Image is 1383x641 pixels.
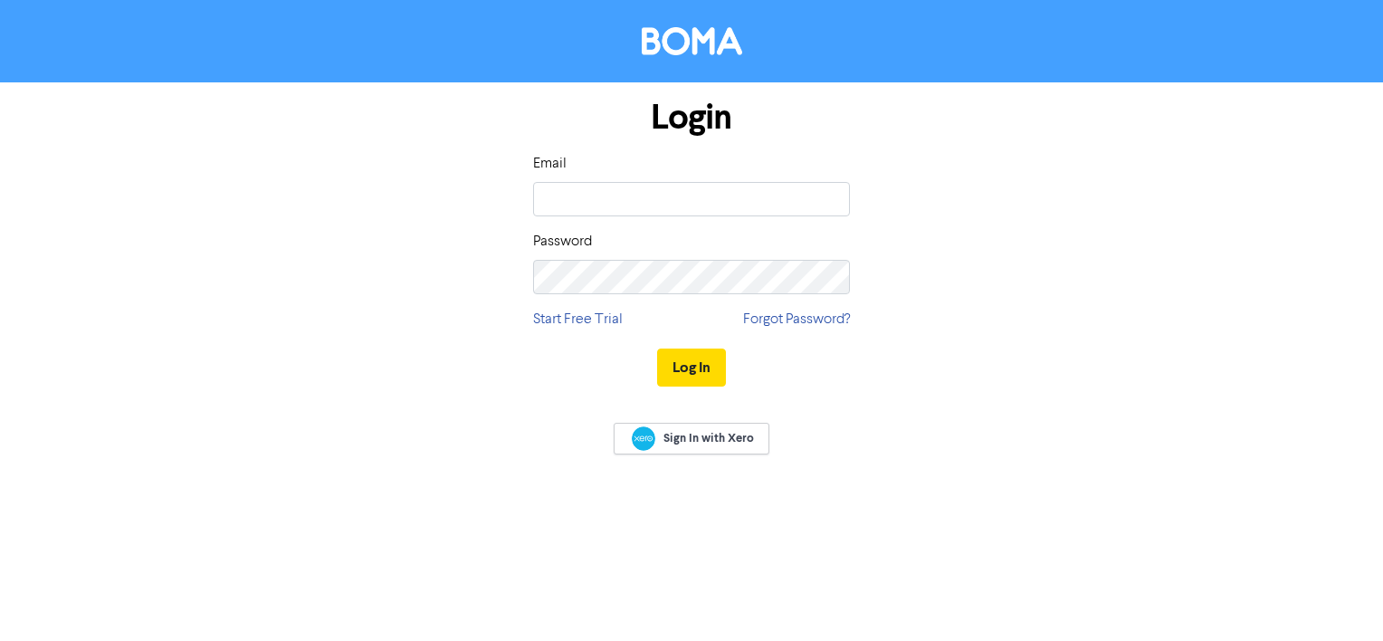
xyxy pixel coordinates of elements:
img: Xero logo [632,426,655,451]
a: Start Free Trial [533,309,623,330]
span: Sign In with Xero [663,430,754,446]
img: BOMA Logo [642,27,742,55]
label: Password [533,231,592,253]
a: Forgot Password? [743,309,850,330]
button: Log In [657,349,726,387]
h1: Login [533,97,850,139]
a: Sign In with Xero [614,423,769,454]
label: Email [533,153,567,175]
